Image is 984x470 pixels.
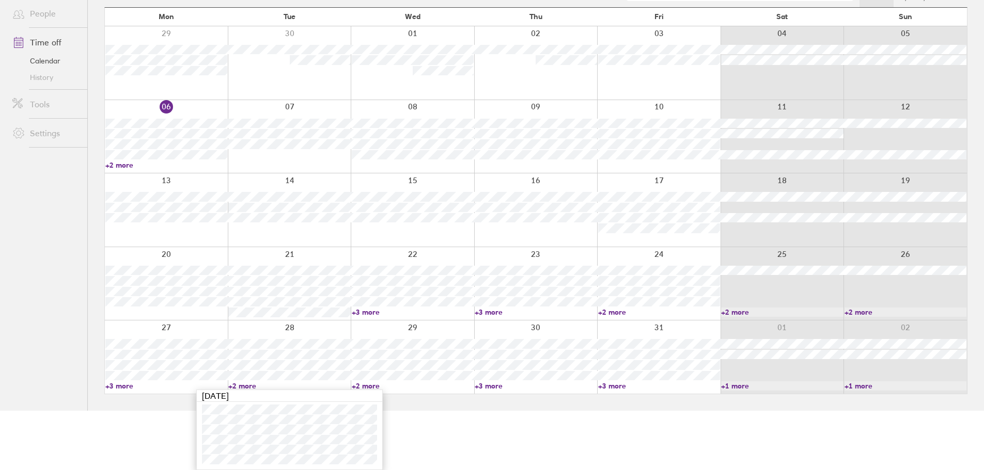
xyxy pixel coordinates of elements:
a: +2 more [105,160,227,170]
a: +1 more [845,381,966,391]
a: +3 more [475,381,597,391]
span: Sat [776,12,788,21]
a: +2 more [228,381,350,391]
a: +3 more [475,307,597,317]
div: [DATE] [197,390,382,402]
span: Sun [899,12,912,21]
a: +3 more [105,381,227,391]
span: Wed [405,12,420,21]
a: People [4,3,87,24]
a: Calendar [4,53,87,69]
span: Tue [284,12,295,21]
span: Fri [654,12,664,21]
a: +2 more [352,381,474,391]
a: Tools [4,94,87,115]
a: +1 more [721,381,843,391]
a: Time off [4,32,87,53]
span: Mon [159,12,174,21]
a: Settings [4,123,87,143]
a: +3 more [352,307,474,317]
a: +2 more [845,307,966,317]
a: +2 more [598,307,720,317]
span: Thu [529,12,542,21]
a: +2 more [721,307,843,317]
a: +3 more [598,381,720,391]
a: History [4,69,87,86]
